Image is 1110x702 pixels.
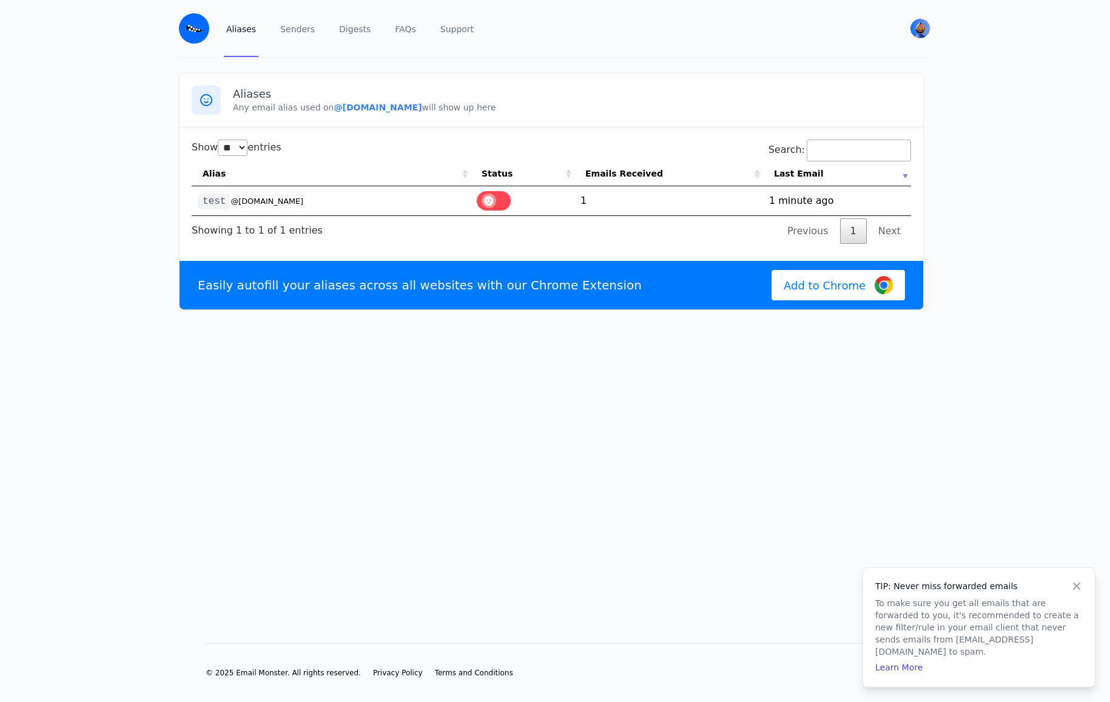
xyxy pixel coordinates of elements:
[784,277,866,294] span: Add to Chrome
[574,186,763,215] td: 1
[206,668,361,678] li: © 2025 Email Monster. All rights reserved.
[875,276,893,294] img: Google Chrome Logo
[875,663,923,672] a: Learn More
[179,13,209,44] img: Email Monster
[574,161,763,186] th: Emails Received: activate to sort column ascending
[218,140,247,156] select: Showentries
[763,186,911,215] td: 1 minute ago
[875,580,1083,592] h4: TIP: Never miss forwarded emails
[192,161,471,186] th: Alias: activate to sort column ascending
[807,140,911,161] input: Search:
[198,277,642,294] p: Easily autofill your aliases across all websites with our Chrome Extension
[373,669,423,677] span: Privacy Policy
[192,141,281,153] label: Show entries
[435,669,513,677] span: Terms and Conditions
[233,87,911,101] h3: Aliases
[471,161,574,186] th: Status: activate to sort column ascending
[192,216,323,238] div: Showing 1 to 1 of 1 entries
[868,218,911,244] a: Next
[198,194,230,209] code: test
[777,218,839,244] a: Previous
[772,270,905,300] a: Add to Chrome
[233,101,911,113] p: Any email alias used on will show up here
[435,668,513,678] a: Terms and Conditions
[909,18,931,39] button: User menu
[230,197,303,206] small: @[DOMAIN_NAME]
[373,668,423,678] a: Privacy Policy
[334,103,422,112] b: @[DOMAIN_NAME]
[769,144,911,155] label: Search:
[840,218,867,244] a: 1
[763,161,911,186] th: Last Email: activate to sort column ascending
[910,19,930,38] img: Zeke's Avatar
[875,597,1083,658] p: To make sure you get all emails that are forwarded to you, it's recommended to create a new filte...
